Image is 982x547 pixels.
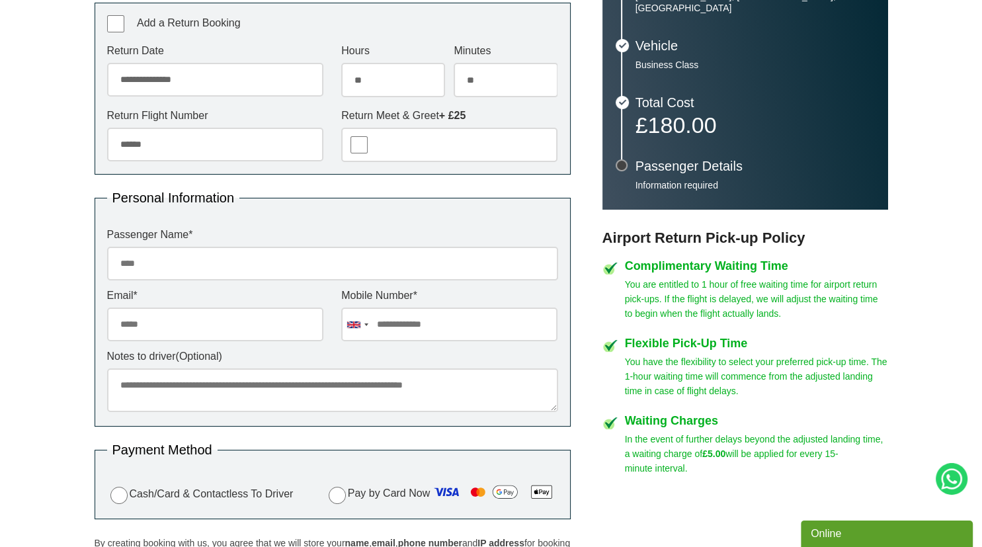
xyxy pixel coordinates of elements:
legend: Payment Method [107,443,218,456]
p: Information required [635,179,875,191]
h4: Waiting Charges [625,415,888,427]
h3: Total Cost [635,96,875,109]
legend: Personal Information [107,191,240,204]
label: Hours [341,46,445,56]
input: Pay by Card Now [329,487,346,504]
h3: Vehicle [635,39,875,52]
label: Passenger Name [107,230,558,240]
p: You are entitled to 1 hour of free waiting time for airport return pick-ups. If the flight is del... [625,277,888,321]
div: United Kingdom: +44 [342,308,372,341]
span: Add a Return Booking [137,17,241,28]
h4: Complimentary Waiting Time [625,260,888,272]
label: Mobile Number [341,290,557,301]
label: Pay by Card Now [325,482,558,507]
label: Return Meet & Greet [341,110,557,121]
label: Notes to driver [107,351,558,362]
input: Cash/Card & Contactless To Driver [110,487,128,504]
h4: Flexible Pick-Up Time [625,337,888,349]
p: £ [635,116,875,134]
span: 180.00 [647,112,716,138]
p: You have the flexibility to select your preferred pick-up time. The 1-hour waiting time will comm... [625,355,888,398]
label: Return Date [107,46,323,56]
strong: + £25 [439,110,466,121]
label: Return Flight Number [107,110,323,121]
input: Add a Return Booking [107,15,124,32]
p: In the event of further delays beyond the adjusted landing time, a waiting charge of will be appl... [625,432,888,476]
iframe: chat widget [801,518,975,547]
p: Business Class [635,59,875,71]
label: Email [107,290,323,301]
h3: Passenger Details [635,159,875,173]
label: Minutes [454,46,557,56]
strong: £5.00 [702,448,725,459]
span: (Optional) [176,351,222,362]
label: Cash/Card & Contactless To Driver [107,485,294,504]
h3: Airport Return Pick-up Policy [602,230,888,247]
